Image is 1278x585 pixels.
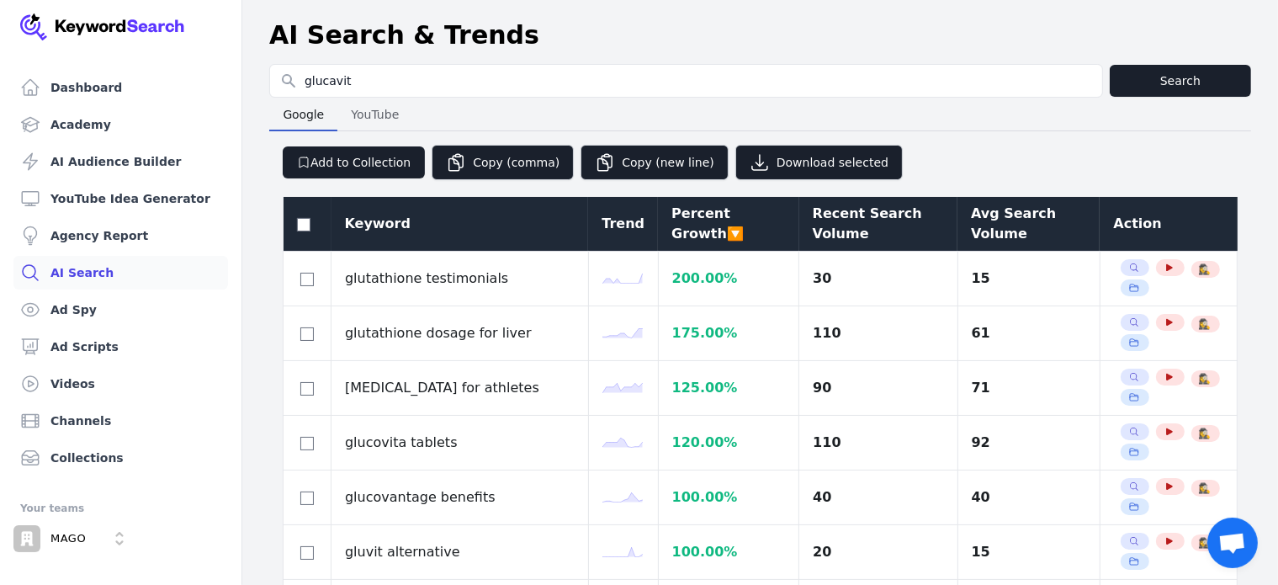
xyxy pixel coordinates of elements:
button: 🕵️‍♀️ [1198,427,1212,440]
div: Recent Search Volume [813,204,944,244]
img: Your Company [20,13,185,40]
td: glutathione testimonials [331,252,589,306]
div: 110 [813,433,943,453]
a: AI Audience Builder [13,145,228,178]
div: Your teams [20,498,221,519]
div: 90 [813,378,943,398]
span: Google [276,103,331,126]
a: Channels [13,404,228,438]
div: Avg Search Volume [971,204,1086,244]
span: 🕵️‍♀️ [1198,427,1211,440]
div: Action [1113,214,1223,234]
div: 100.00 % [672,487,786,508]
div: 61 [972,323,1086,343]
a: Academy [13,108,228,141]
td: glucovita tablets [331,416,589,471]
a: Dashboard [13,71,228,104]
div: Open chat [1207,518,1258,568]
div: Keyword [345,214,575,234]
a: AI Search [13,256,228,290]
h1: AI Search & Trends [269,20,539,51]
td: gluvit alternative [331,525,589,580]
a: Agency Report [13,219,228,253]
button: 🕵️‍♀️ [1198,263,1212,276]
div: Trend [602,214,644,234]
div: 125.00 % [672,378,786,398]
a: Ad Scripts [13,330,228,364]
div: 40 [972,487,1086,508]
div: 110 [813,323,943,343]
div: 200.00 % [672,269,786,289]
div: 15 [972,542,1086,562]
div: 92 [972,433,1086,453]
td: glucovantage benefits [331,471,589,525]
a: Ad Spy [13,293,228,327]
button: 🕵️‍♀️ [1198,317,1212,331]
div: 15 [972,269,1086,289]
img: MAGO [13,525,40,552]
button: Download selected [735,145,903,180]
button: Search [1110,65,1251,97]
a: Videos [13,367,228,401]
button: 🕵️‍♀️ [1198,372,1212,386]
p: MAGO [50,531,86,546]
span: 🕵️‍♀️ [1198,372,1211,386]
div: 20 [813,542,943,562]
div: 120.00 % [672,433,786,453]
div: 100.00 % [672,542,786,562]
span: 🕵️‍♀️ [1198,263,1211,276]
div: 30 [813,269,943,289]
td: glutathione dosage for liver [331,306,589,361]
div: 175.00 % [672,323,786,343]
button: Add to Collection [283,146,425,178]
div: 40 [813,487,943,508]
button: Copy (comma) [432,145,574,180]
div: Percent Growth 🔽 [671,204,786,244]
span: YouTube [344,103,406,126]
a: Collections [13,441,228,475]
button: Copy (new line) [581,145,729,180]
div: 71 [972,378,1086,398]
span: 🕵️‍♀️ [1198,317,1211,331]
span: 🕵️‍♀️ [1198,536,1211,550]
td: [MEDICAL_DATA] for athletes [331,361,589,416]
button: Open organization switcher [13,525,133,552]
a: YouTube Idea Generator [13,182,228,215]
input: Search [270,65,1102,97]
span: 🕵️‍♀️ [1198,481,1211,495]
button: 🕵️‍♀️ [1198,481,1212,495]
button: 🕵️‍♀️ [1198,536,1212,550]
